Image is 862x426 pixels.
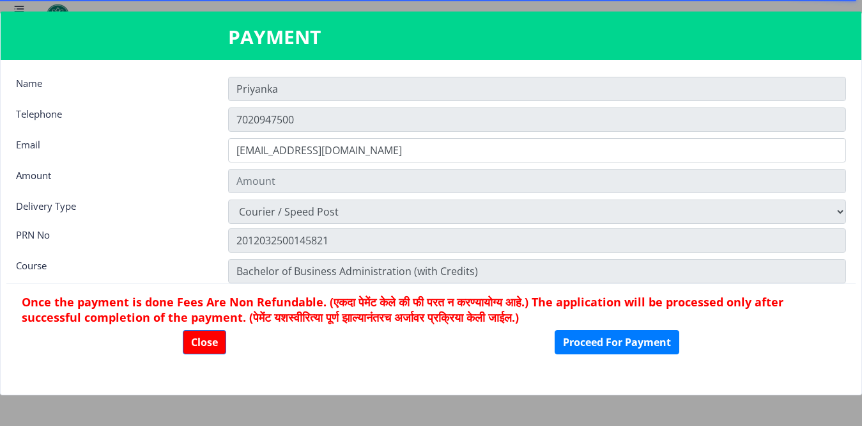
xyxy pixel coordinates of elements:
input: Name [228,77,846,101]
h6: Once the payment is done Fees Are Non Refundable. (एकदा पेमेंट केले की फी परत न करण्यायोग्य आहे.)... [22,294,840,325]
input: Telephone [228,107,846,132]
div: Delivery Type [6,200,219,221]
div: PRN No [6,228,219,249]
button: Close [183,330,226,354]
button: Proceed For Payment [555,330,679,354]
div: Amount [6,169,219,190]
input: Email [228,138,846,162]
div: Telephone [6,107,219,129]
input: Zipcode [228,259,846,283]
h3: PAYMENT [228,24,634,50]
div: Course [6,259,219,280]
input: Zipcode [228,228,846,253]
input: Amount [228,169,846,193]
div: Name [6,77,219,98]
div: Email [6,138,219,159]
